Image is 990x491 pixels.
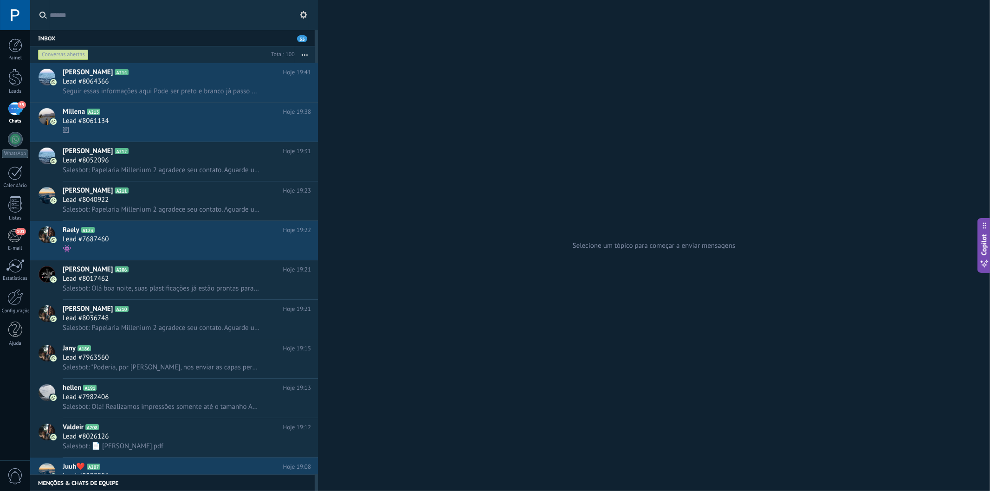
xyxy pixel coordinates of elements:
[283,383,311,393] span: Hoje 19:13
[30,63,318,102] a: avataricon[PERSON_NAME]A214Hoje 19:41Lead #8064366Seguir essas informações aqui Pode ser preto e ...
[30,221,318,260] a: avatariconRaelyA123Hoje 19:22Lead #7687460👾
[63,442,163,451] span: Salesbot: 📄 [PERSON_NAME].pdf
[115,69,128,75] span: A214
[63,87,260,96] span: Seguir essas informações aqui Pode ser preto e branco já passo pra buscar
[63,186,113,195] span: [PERSON_NAME]
[87,464,100,470] span: A207
[115,266,128,272] span: A206
[30,339,318,378] a: avatariconJanyA186Hoje 19:15Lead #7963560Salesbot: "Poderia, por [PERSON_NAME], nos enviar as cap...
[63,195,109,205] span: Lead #8040922
[115,187,128,194] span: A211
[283,423,311,432] span: Hoje 19:12
[30,260,318,299] a: avataricon[PERSON_NAME]A206Hoje 19:21Lead #8017462Salesbot: Olá boa noite, suas plastificações já...
[283,304,311,314] span: Hoje 19:21
[81,227,95,233] span: A123
[2,89,29,95] div: Leads
[63,107,85,116] span: Millena
[63,226,79,235] span: Raely
[30,474,315,491] div: Menções & Chats de equipe
[283,68,311,77] span: Hoje 19:41
[85,424,99,430] span: A208
[283,344,311,353] span: Hoje 19:15
[30,181,318,220] a: avataricon[PERSON_NAME]A211Hoje 19:23Lead #8040922Salesbot: ‎Papelaria Millenium 2 agradece seu c...
[63,323,260,332] span: Salesbot: ‎Papelaria Millenium 2 agradece seu contato. Aguarde um momento por [PERSON_NAME], resp...
[63,432,109,441] span: Lead #8026126
[50,394,57,401] img: icon
[30,418,318,457] a: avatariconValdeirA208Hoje 19:12Lead #8026126Salesbot: 📄 [PERSON_NAME].pdf
[63,274,109,284] span: Lead #8017462
[30,103,318,142] a: avatariconMillenaA213Hoje 19:38Lead #8061134🖼
[2,118,29,124] div: Chats
[63,314,109,323] span: Lead #8036748
[2,276,29,282] div: Estatísticas
[980,234,989,256] span: Copilot
[50,316,57,322] img: icon
[283,107,311,116] span: Hoje 19:38
[63,353,109,362] span: Lead #7963560
[115,148,128,154] span: A212
[283,147,311,156] span: Hoje 19:31
[15,228,26,235] span: 101
[18,101,26,109] span: 55
[63,344,76,353] span: Jany
[63,472,109,481] span: Lead #8023556
[63,147,113,156] span: [PERSON_NAME]
[78,345,91,351] span: A186
[30,379,318,418] a: avatariconhellenA191Hoje 19:13Lead #7982406Salesbot: Olá! Realizamos impressões somente até o tam...
[2,149,28,158] div: WhatsApp
[50,355,57,362] img: icon
[267,50,295,59] div: Total: 100
[50,118,57,125] img: icon
[63,383,81,393] span: hellen
[63,423,84,432] span: Valdeir
[63,265,113,274] span: [PERSON_NAME]
[38,49,89,60] div: Conversas abertas
[63,116,109,126] span: Lead #8061134
[63,462,85,472] span: Juuh❤️
[87,109,100,115] span: A213
[2,215,29,221] div: Listas
[50,158,57,164] img: icon
[83,385,97,391] span: A191
[50,276,57,283] img: icon
[63,205,260,214] span: Salesbot: ‎Papelaria Millenium 2 agradece seu contato. Aguarde um momento por [PERSON_NAME], resp...
[63,304,113,314] span: [PERSON_NAME]
[63,68,113,77] span: [PERSON_NAME]
[2,245,29,252] div: E-mail
[30,142,318,181] a: avataricon[PERSON_NAME]A212Hoje 19:31Lead #8052096Salesbot: ‎Papelaria Millenium 2 agradece seu c...
[30,300,318,339] a: avataricon[PERSON_NAME]A210Hoje 19:21Lead #8036748Salesbot: ‎Papelaria Millenium 2 agradece seu c...
[63,363,260,372] span: Salesbot: "Poderia, por [PERSON_NAME], nos enviar as capas personalizadas para avaliarmos a quali...
[50,79,57,85] img: icon
[2,341,29,347] div: Ajuda
[297,35,307,42] span: 55
[30,30,315,46] div: Inbox
[295,46,315,63] button: Mais
[63,156,109,165] span: Lead #8052096
[63,284,260,293] span: Salesbot: Olá boa noite, suas plastificações já estão prontas para retirada
[283,265,311,274] span: Hoje 19:21
[50,473,57,480] img: icon
[63,166,260,174] span: Salesbot: ‎Papelaria Millenium 2 agradece seu contato. Aguarde um momento por [PERSON_NAME], resp...
[2,55,29,61] div: Painel
[63,126,70,135] span: 🖼
[63,77,109,86] span: Lead #8064366
[283,186,311,195] span: Hoje 19:23
[63,393,109,402] span: Lead #7982406
[50,237,57,243] img: icon
[50,197,57,204] img: icon
[63,245,71,253] span: 👾
[2,308,29,314] div: Configurações
[63,402,260,411] span: Salesbot: Olá! Realizamos impressões somente até o tamanho A3, desde que o arquivo já esteja pron...
[283,226,311,235] span: Hoje 19:22
[2,183,29,189] div: Calendário
[283,462,311,472] span: Hoje 19:08
[63,235,109,244] span: Lead #7687460
[50,434,57,440] img: icon
[115,306,128,312] span: A210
